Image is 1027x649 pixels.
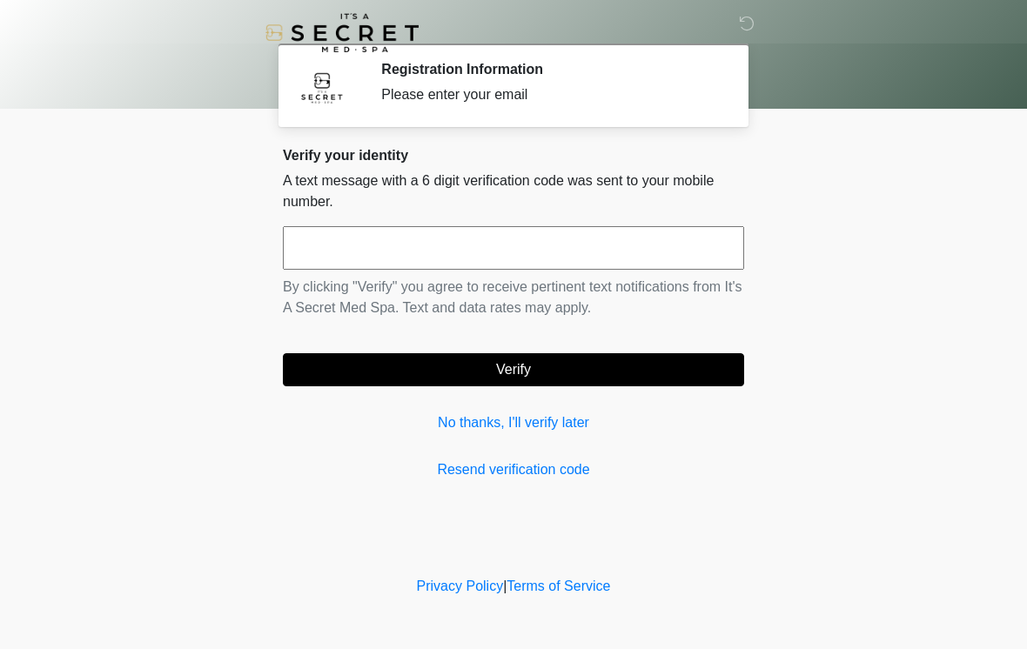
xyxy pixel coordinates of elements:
img: Agent Avatar [296,61,348,113]
h2: Verify your identity [283,147,744,164]
div: Please enter your email [381,84,718,105]
a: Terms of Service [507,579,610,593]
a: No thanks, I'll verify later [283,412,744,433]
img: It's A Secret Med Spa Logo [265,13,419,52]
button: Verify [283,353,744,386]
a: Privacy Policy [417,579,504,593]
a: Resend verification code [283,459,744,480]
p: A text message with a 6 digit verification code was sent to your mobile number. [283,171,744,212]
h2: Registration Information [381,61,718,77]
a: | [503,579,507,593]
p: By clicking "Verify" you agree to receive pertinent text notifications from It's A Secret Med Spa... [283,277,744,318]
